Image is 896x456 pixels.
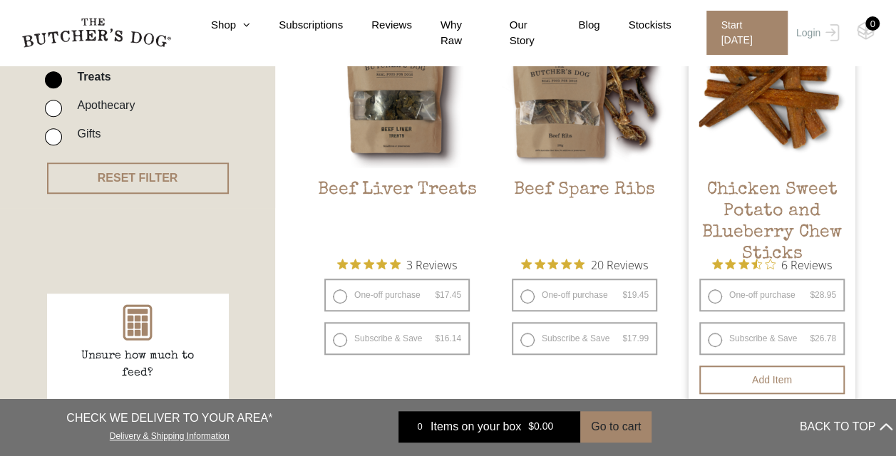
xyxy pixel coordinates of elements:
[512,322,657,355] label: Subscribe & Save
[435,333,440,343] span: $
[314,1,480,247] a: Beef Liver TreatsBeef Liver Treats
[580,411,652,442] button: Go to cart
[70,67,110,86] label: Treats
[324,279,470,311] label: One-off purchase
[47,162,229,194] button: RESET FILTER
[66,348,209,382] p: Unsure how much to feed?
[810,333,836,343] bdi: 26.78
[528,421,553,432] bdi: 0.00
[431,418,521,435] span: Items on your box
[314,180,480,247] h2: Beef Liver Treats
[622,290,649,300] bdi: 19.45
[857,21,875,40] img: TBD_Cart-Empty.png
[590,254,647,275] span: 20 Reviews
[865,16,880,31] div: 0
[699,366,845,394] button: Add item
[66,410,272,427] p: CHECK WE DELIVER TO YOUR AREA*
[250,17,343,33] a: Subscriptions
[110,427,230,441] a: Delivery & Shipping Information
[689,180,855,247] h2: Chicken Sweet Potato and Blueberry Chew Sticks
[406,254,457,275] span: 3 Reviews
[70,95,135,115] label: Apothecary
[337,254,457,275] button: Rated 5 out of 5 stars from 3 reviews. Jump to reviews.
[699,322,845,355] label: Subscribe & Save
[412,17,481,49] a: Why Raw
[622,290,627,300] span: $
[398,411,580,442] a: 0 Items on your box $0.00
[70,124,101,143] label: Gifts
[528,421,534,432] span: $
[712,254,832,275] button: Rated 3.7 out of 5 stars from 6 reviews. Jump to reviews.
[706,11,787,55] span: Start [DATE]
[481,17,550,49] a: Our Story
[314,1,480,168] img: Beef Liver Treats
[622,333,649,343] bdi: 17.99
[435,333,461,343] bdi: 16.14
[622,333,627,343] span: $
[699,279,845,311] label: One-off purchase
[810,290,836,300] bdi: 28.95
[324,322,470,355] label: Subscribe & Save
[501,1,668,168] img: Beef Spare Ribs
[435,290,461,300] bdi: 17.45
[781,254,832,275] span: 6 Reviews
[521,254,647,275] button: Rated 4.9 out of 5 stars from 20 reviews. Jump to reviews.
[343,17,412,33] a: Reviews
[810,290,815,300] span: $
[793,11,839,55] a: Login
[692,11,792,55] a: Start [DATE]
[501,180,668,247] h2: Beef Spare Ribs
[550,17,599,33] a: Blog
[810,333,815,343] span: $
[512,279,657,311] label: One-off purchase
[599,17,671,33] a: Stockists
[800,410,892,444] button: BACK TO TOP
[182,17,250,33] a: Shop
[409,420,431,434] div: 0
[435,290,440,300] span: $
[689,1,855,247] a: Chicken Sweet Potato and Blueberry Chew Sticks
[501,1,668,247] a: Beef Spare RibsBeef Spare Ribs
